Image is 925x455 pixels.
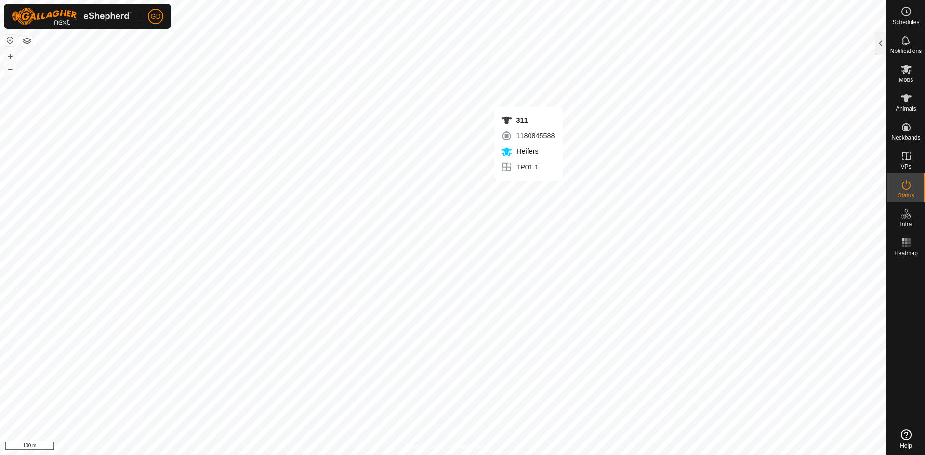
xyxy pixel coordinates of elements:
span: Heifers [514,147,538,155]
span: GD [151,12,161,22]
span: Notifications [890,48,922,54]
span: Animals [896,106,916,112]
a: Contact Us [453,442,481,451]
div: TP01.1 [501,161,555,173]
span: Infra [900,221,912,227]
div: 1180845588 [501,130,555,142]
button: Reset Map [4,35,16,46]
button: – [4,63,16,75]
img: Gallagher Logo [12,8,132,25]
span: Schedules [892,19,919,25]
div: 311 [501,115,555,126]
button: + [4,51,16,62]
span: VPs [900,164,911,169]
button: Map Layers [21,35,33,47]
span: Mobs [899,77,913,83]
span: Status [898,193,914,198]
a: Privacy Policy [405,442,441,451]
a: Help [887,426,925,453]
span: Neckbands [891,135,920,141]
span: Help [900,443,912,449]
span: Heatmap [894,250,918,256]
